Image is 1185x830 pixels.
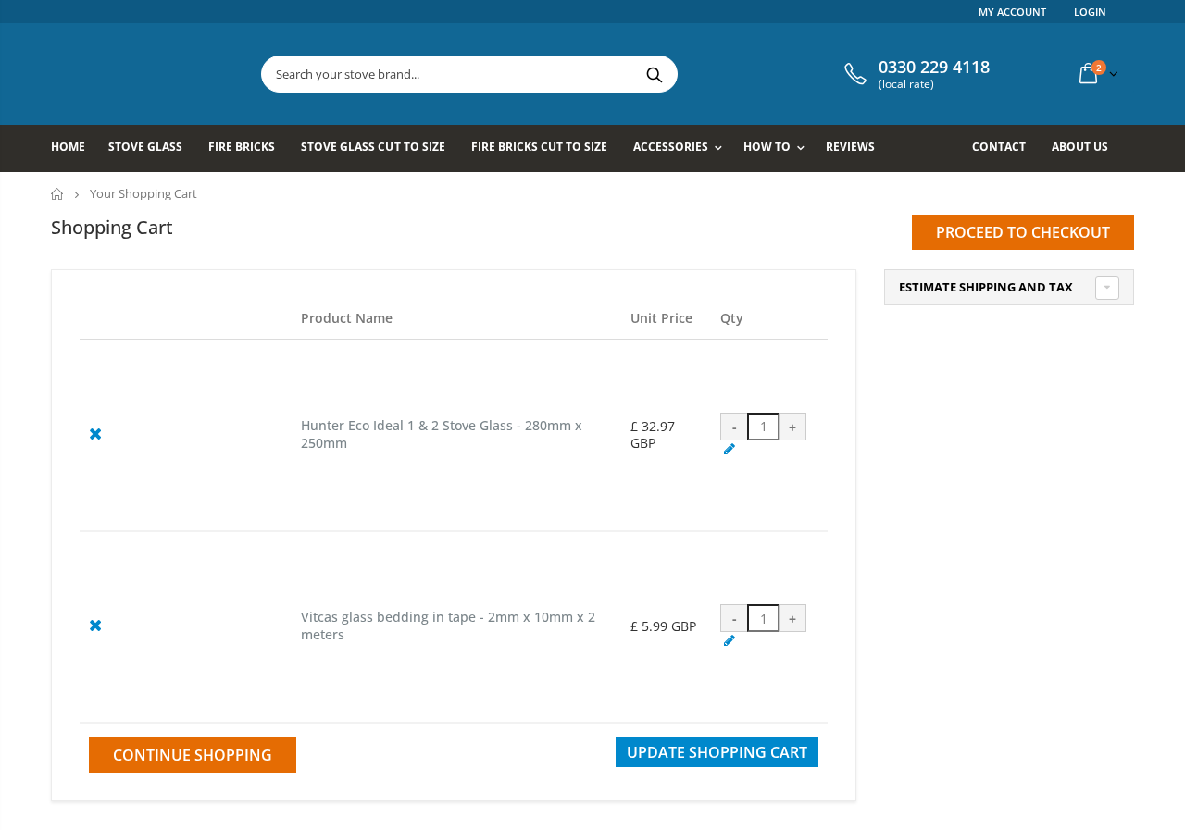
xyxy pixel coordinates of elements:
[208,139,275,155] span: Fire Bricks
[743,139,791,155] span: How To
[208,125,289,172] a: Fire Bricks
[90,185,197,202] span: Your Shopping Cart
[51,139,85,155] span: Home
[630,617,696,635] span: £ 5.99 GBP
[471,139,607,155] span: Fire Bricks Cut To Size
[826,125,889,172] a: Reviews
[633,56,675,92] button: Search
[840,57,990,91] a: 0330 229 4118 (local rate)
[113,745,272,765] span: Continue Shopping
[89,737,296,773] a: Continue Shopping
[912,215,1134,250] input: Proceed to checkout
[108,125,196,172] a: Stove Glass
[262,56,884,92] input: Search your stove brand...
[1072,56,1122,92] a: 2
[630,417,675,452] span: £ 32.97 GBP
[972,125,1040,172] a: Contact
[301,125,458,172] a: Stove Glass Cut To Size
[633,125,731,172] a: Accessories
[826,139,875,155] span: Reviews
[779,413,806,440] div: +
[1052,125,1122,172] a: About us
[1091,60,1106,75] span: 2
[51,188,65,200] a: Home
[301,608,595,643] a: Vitcas glass bedding in tape - 2mm x 10mm x 2 meters
[879,78,990,91] span: (local rate)
[471,125,621,172] a: Fire Bricks Cut To Size
[972,139,1026,155] span: Contact
[292,298,620,340] th: Product Name
[879,57,990,78] span: 0330 229 4118
[108,139,182,155] span: Stove Glass
[899,279,1119,296] a: Estimate Shipping and Tax
[301,416,582,452] a: Hunter Eco Ideal 1 & 2 Stove Glass - 280mm x 250mm
[711,298,828,340] th: Qty
[633,139,708,155] span: Accessories
[720,413,748,440] div: -
[616,737,818,767] button: Update Shopping Cart
[621,298,712,340] th: Unit Price
[51,125,99,172] a: Home
[627,742,807,762] span: Update Shopping Cart
[1052,139,1108,155] span: About us
[301,139,444,155] span: Stove Glass Cut To Size
[720,604,748,632] div: -
[51,215,173,240] h1: Shopping Cart
[779,604,806,632] div: +
[743,125,814,172] a: How To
